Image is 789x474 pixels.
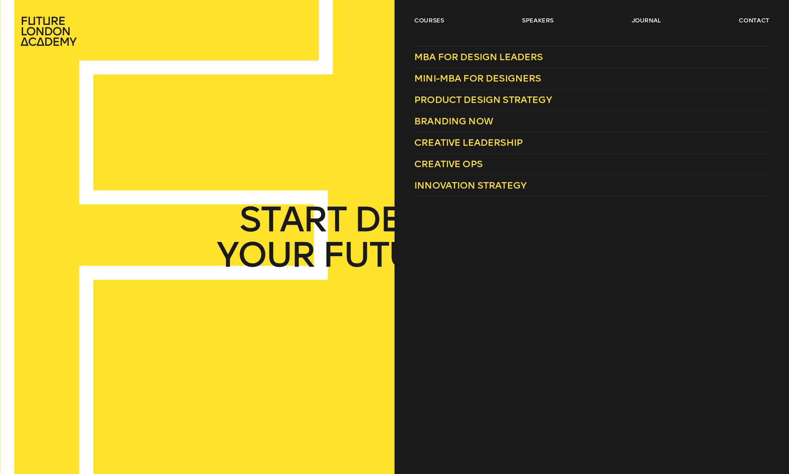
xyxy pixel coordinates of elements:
span: Branding Now [414,116,493,127]
a: Innovation Strategy [414,175,769,196]
a: Product Design Strategy [414,89,769,111]
a: courses [414,16,444,24]
span: Creative Leadership [414,137,523,148]
span: Innovation Strategy [414,180,526,191]
a: MBA for Design Leaders [414,46,769,68]
a: speakers [522,16,554,24]
a: contact [739,16,769,24]
a: journal [632,16,661,24]
span: Mini-MBA for Designers [414,73,541,84]
a: Branding Now [414,111,769,132]
a: Mini-MBA for Designers [414,68,769,89]
span: Creative Ops [414,158,483,170]
span: MBA for Design Leaders [414,51,543,63]
a: Creative Leadership [414,132,769,154]
span: Product Design Strategy [414,94,552,105]
a: Creative Ops [414,154,769,175]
